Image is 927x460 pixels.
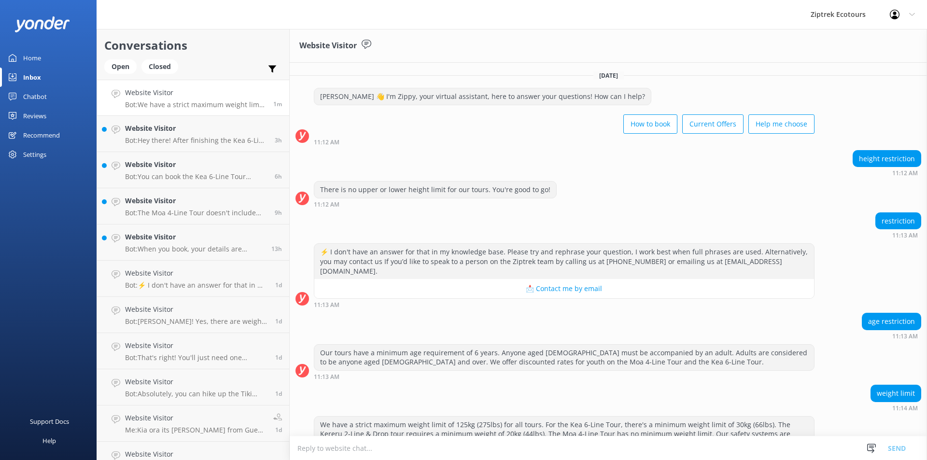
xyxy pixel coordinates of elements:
a: Website VisitorBot:You can book the Kea 6-Line Tour online, where you can check live availability... [97,152,289,188]
h3: Website Visitor [299,40,357,52]
div: Aug 23 2025 11:12am (UTC +12:00) Pacific/Auckland [314,139,815,145]
p: Bot: You can book the Kea 6-Line Tour online, where you can check live availability for your grou... [125,172,267,181]
p: Bot: Absolutely, you can hike up the Tiki Trail to reach our Ziptrek Treehouse! It's a steep trai... [125,390,268,398]
div: Reviews [23,106,46,125]
p: Bot: That's right! You'll just need one gondola ticket per person. Since the Moa 4-Line Tour star... [125,353,268,362]
h4: Website Visitor [125,123,267,134]
span: Aug 21 2025 08:34pm (UTC +12:00) Pacific/Auckland [275,353,282,362]
div: Inbox [23,68,41,87]
strong: 11:14 AM [892,405,918,411]
a: Website VisitorBot:[PERSON_NAME]! Yes, there are weight restrictions. We have a strict maximum we... [97,297,289,333]
div: Aug 23 2025 11:12am (UTC +12:00) Pacific/Auckland [853,169,921,176]
strong: 11:13 AM [314,302,339,308]
div: restriction [876,213,921,229]
a: Website VisitorBot:The Moa 4-Line Tour doesn't include the steepest tree to tree drop. The ziplin... [97,188,289,224]
strong: 11:12 AM [892,170,918,176]
span: Aug 23 2025 01:25am (UTC +12:00) Pacific/Auckland [275,209,282,217]
div: Support Docs [30,412,69,431]
div: age restriction [862,313,921,330]
div: height restriction [853,151,921,167]
div: Home [23,48,41,68]
h4: Website Visitor [125,304,268,315]
span: Aug 22 2025 08:03am (UTC +12:00) Pacific/Auckland [275,317,282,325]
h4: Website Visitor [125,413,266,423]
button: 📩 Contact me by email [314,279,814,298]
span: Aug 23 2025 11:14am (UTC +12:00) Pacific/Auckland [273,100,282,108]
div: Aug 23 2025 11:12am (UTC +12:00) Pacific/Auckland [314,201,557,208]
a: Website VisitorBot:That's right! You'll just need one gondola ticket per person. Since the Moa 4-... [97,333,289,369]
div: Recommend [23,125,60,145]
strong: 11:13 AM [892,233,918,238]
a: Website VisitorBot:We have a strict maximum weight limit of 125kg (275lbs) for all tours. For the... [97,80,289,116]
span: Aug 21 2025 11:41am (UTC +12:00) Pacific/Auckland [275,426,282,434]
div: There is no upper or lower height limit for our tours. You're good to go! [314,181,556,198]
p: Bot: The Moa 4-Line Tour doesn't include the steepest tree to tree drop. The ziplines start low a... [125,209,267,217]
strong: 11:13 AM [892,334,918,339]
a: Website VisitorMe:Kia ora its [PERSON_NAME] from Guest services, can you advise further what kind... [97,405,289,442]
a: Closed [141,61,183,71]
div: Closed [141,59,178,74]
p: Me: Kia ora its [PERSON_NAME] from Guest services, can you advise further what kind of injury you... [125,426,266,434]
div: Aug 23 2025 11:13am (UTC +12:00) Pacific/Auckland [875,232,921,238]
div: Open [104,59,137,74]
h4: Website Visitor [125,195,267,206]
div: weight limit [871,385,921,402]
div: Aug 23 2025 11:14am (UTC +12:00) Pacific/Auckland [871,404,921,411]
span: Aug 22 2025 09:43am (UTC +12:00) Pacific/Auckland [275,281,282,289]
h4: Website Visitor [125,340,268,351]
h4: Website Visitor [125,87,266,98]
span: Aug 23 2025 04:35am (UTC +12:00) Pacific/Auckland [275,172,282,181]
div: ⚡ I don't have an answer for that in my knowledge base. Please try and rephrase your question, I ... [314,244,814,279]
a: Website VisitorBot:Hey there! After finishing the Kea 6-Line Tour, you'll end up in town, not whe... [97,116,289,152]
div: Chatbot [23,87,47,106]
button: Help me choose [748,114,815,134]
p: Bot: Hey there! After finishing the Kea 6-Line Tour, you'll end up in town, not where you started... [125,136,267,145]
span: Aug 23 2025 07:55am (UTC +12:00) Pacific/Auckland [275,136,282,144]
div: We have a strict maximum weight limit of 125kg (275lbs) for all tours. For the Kea 6-Line Tour, t... [314,417,814,452]
div: [PERSON_NAME] 👋 I'm Zippy, your virtual assistant, here to answer your questions! How can I help? [314,88,651,105]
h4: Website Visitor [125,159,267,170]
p: Bot: When you book, your details are recorded in our system. If you haven't received a confirmati... [125,245,264,253]
p: Bot: [PERSON_NAME]! Yes, there are weight restrictions. We have a strict maximum weight limit of ... [125,317,268,326]
div: Aug 23 2025 11:13am (UTC +12:00) Pacific/Auckland [862,333,921,339]
h4: Website Visitor [125,232,264,242]
a: Website VisitorBot:Absolutely, you can hike up the Tiki Trail to reach our Ziptrek Treehouse! It'... [97,369,289,405]
div: Aug 23 2025 11:13am (UTC +12:00) Pacific/Auckland [314,301,815,308]
strong: 11:13 AM [314,374,339,380]
p: Bot: We have a strict maximum weight limit of 125kg (275lbs) for all tours. For the Kea 6-Line To... [125,100,266,109]
div: Aug 23 2025 11:13am (UTC +12:00) Pacific/Auckland [314,373,815,380]
span: Aug 22 2025 09:41pm (UTC +12:00) Pacific/Auckland [271,245,282,253]
h4: Website Visitor [125,268,268,279]
p: Bot: ⚡ I don't have an answer for that in my knowledge base. Please try and rephrase your questio... [125,281,268,290]
h4: Website Visitor [125,449,268,460]
span: Aug 21 2025 12:57pm (UTC +12:00) Pacific/Auckland [275,390,282,398]
a: Website VisitorBot:⚡ I don't have an answer for that in my knowledge base. Please try and rephras... [97,261,289,297]
button: How to book [623,114,677,134]
div: Our tours have a minimum age requirement of 6 years. Anyone aged [DEMOGRAPHIC_DATA] must be accom... [314,345,814,370]
div: Help [42,431,56,450]
h4: Website Visitor [125,376,268,387]
img: yonder-white-logo.png [14,16,70,32]
strong: 11:12 AM [314,202,339,208]
a: Open [104,61,141,71]
strong: 11:12 AM [314,139,339,145]
button: Current Offers [682,114,744,134]
div: Settings [23,145,46,164]
span: [DATE] [593,71,624,80]
a: Website VisitorBot:When you book, your details are recorded in our system. If you haven't receive... [97,224,289,261]
h2: Conversations [104,36,282,55]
